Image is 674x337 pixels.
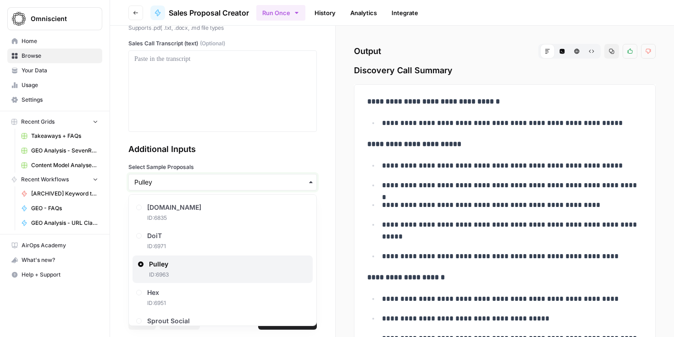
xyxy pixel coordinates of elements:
a: Analytics [345,5,382,20]
span: ID: 6963 [149,271,169,279]
a: Settings [7,92,102,107]
a: GEO Analysis - URL Classifier & Competitive Tagging [17,216,102,230]
span: GEO Analysis - SevenRooms [31,147,98,155]
span: [ARCHIVED] Keyword to Content Brief [31,190,98,198]
span: Home [22,37,98,45]
span: ID: 6835 [147,214,201,222]
button: Run Once [256,5,305,21]
button: Workspace: Omniscient [7,7,102,30]
a: [ARCHIVED] Keyword to Content Brief [17,186,102,201]
a: Integrate [386,5,424,20]
a: History [309,5,341,20]
a: Sales Proposal Creator [150,5,249,20]
a: Your Data [7,63,102,78]
span: Omniscient [31,14,86,23]
label: Sales Call Transcript (text) [128,39,317,48]
h2: Output [354,44,656,59]
span: Usage [22,81,98,89]
span: Recent Grids [21,118,55,126]
span: Pulley [149,260,169,269]
div: What's new? [8,253,102,267]
span: Browse [22,52,98,60]
a: Browse [7,49,102,63]
a: Content Model Analyser + International [17,158,102,173]
span: Sprout Social [147,316,190,326]
span: ID: 6971 [147,242,166,250]
span: Your Data [22,66,98,75]
p: Supports .pdf, .txt, .docx, .md file types [128,23,317,33]
span: Help + Support [22,271,98,279]
span: DoiT [147,231,166,240]
button: Recent Workflows [7,173,102,186]
span: AirOps Academy [22,241,98,250]
span: Takeaways + FAQs [31,132,98,140]
span: GEO Analysis - URL Classifier & Competitive Tagging [31,219,98,227]
div: Additional Inputs [128,143,317,156]
span: (Optional) [200,39,225,48]
a: Takeaways + FAQs [17,129,102,143]
span: GEO - FAQs [31,204,98,212]
a: GEO Analysis - SevenRooms [17,143,102,158]
span: Settings [22,96,98,104]
img: Omniscient Logo [11,11,27,27]
span: [DOMAIN_NAME] [147,203,201,212]
span: Sales Proposal Creator [169,7,249,18]
label: Select Sample Proposals [128,163,317,171]
span: Content Model Analyser + International [31,161,98,169]
button: What's new? [7,253,102,267]
button: Recent Grids [7,115,102,129]
a: Home [7,34,102,49]
span: Discovery Call Summary [354,64,656,77]
span: ID: 6951 [147,299,166,307]
a: GEO - FAQs [17,201,102,216]
span: Hex [147,288,166,297]
span: Recent Workflows [21,175,69,184]
a: AirOps Academy [7,238,102,253]
button: Help + Support [7,267,102,282]
input: Pulley [134,178,311,187]
a: Usage [7,78,102,92]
